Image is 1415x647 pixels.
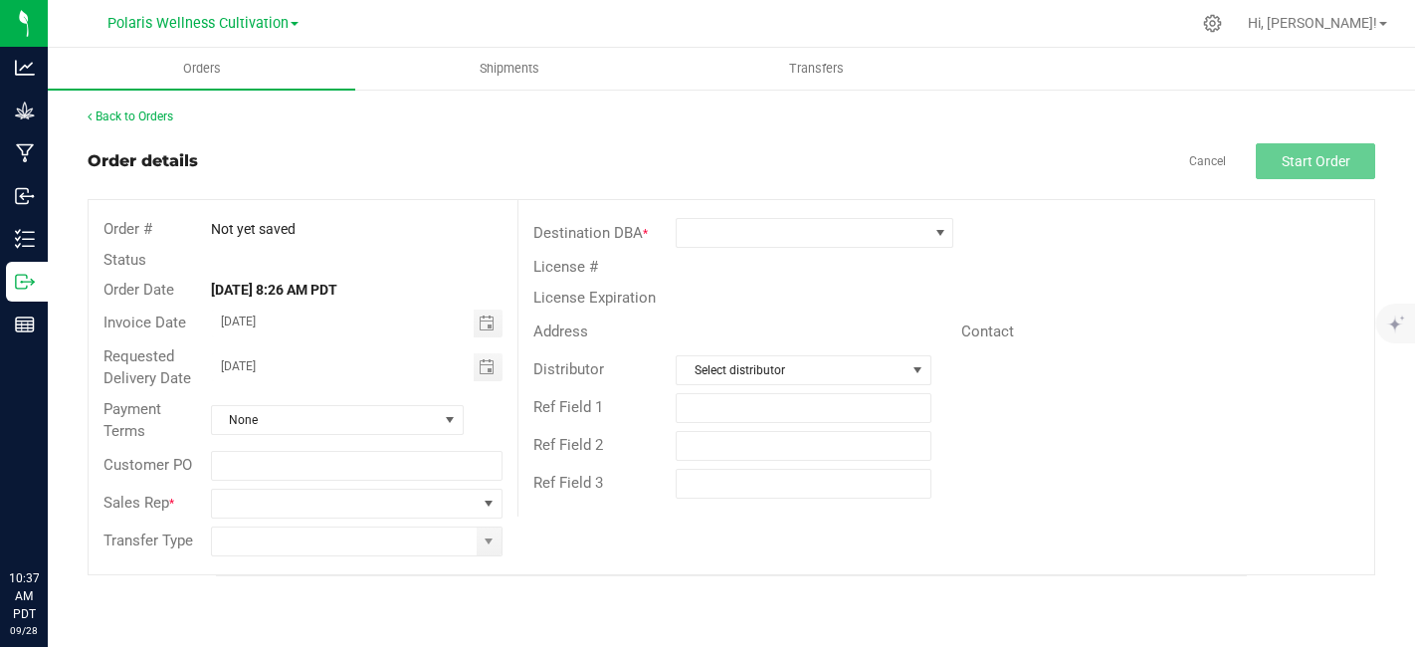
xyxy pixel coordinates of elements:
[103,494,169,512] span: Sales Rep
[15,229,35,249] inline-svg: Inventory
[103,251,146,269] span: Status
[663,48,970,90] a: Transfers
[212,406,438,434] span: None
[961,323,1014,340] span: Contact
[474,310,503,337] span: Toggle calendar
[9,569,39,623] p: 10:37 AM PDT
[103,456,192,474] span: Customer PO
[533,289,656,307] span: License Expiration
[103,220,152,238] span: Order #
[15,315,35,334] inline-svg: Reports
[15,186,35,206] inline-svg: Inbound
[107,15,289,32] span: Polaris Wellness Cultivation
[103,347,191,388] span: Requested Delivery Date
[1282,153,1350,169] span: Start Order
[15,58,35,78] inline-svg: Analytics
[533,398,603,416] span: Ref Field 1
[1256,143,1375,179] button: Start Order
[355,48,663,90] a: Shipments
[103,400,161,441] span: Payment Terms
[533,323,588,340] span: Address
[20,488,80,547] iframe: Resource center
[48,48,355,90] a: Orders
[762,60,871,78] span: Transfers
[15,101,35,120] inline-svg: Grow
[533,474,603,492] span: Ref Field 3
[88,109,173,123] a: Back to Orders
[474,353,503,381] span: Toggle calendar
[211,282,337,298] strong: [DATE] 8:26 AM PDT
[533,258,598,276] span: License #
[156,60,248,78] span: Orders
[15,143,35,163] inline-svg: Manufacturing
[453,60,566,78] span: Shipments
[59,485,83,509] iframe: Resource center unread badge
[1248,15,1377,31] span: Hi, [PERSON_NAME]!
[211,221,296,237] span: Not yet saved
[103,532,193,549] span: Transfer Type
[533,224,643,242] span: Destination DBA
[15,272,35,292] inline-svg: Outbound
[103,281,174,299] span: Order Date
[103,314,186,331] span: Invoice Date
[1189,153,1226,170] a: Cancel
[1200,14,1225,33] div: Manage settings
[88,149,198,173] div: Order details
[533,360,604,378] span: Distributor
[533,436,603,454] span: Ref Field 2
[677,356,906,384] span: Select distributor
[9,623,39,638] p: 09/28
